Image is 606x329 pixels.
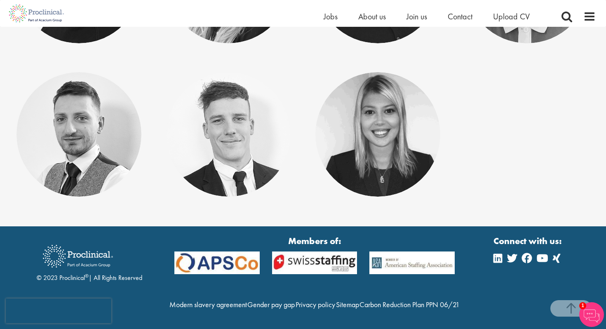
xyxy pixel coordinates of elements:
img: Proclinical Recruitment [37,239,119,273]
iframe: reCAPTCHA [6,298,111,323]
a: Upload CV [493,11,530,22]
div: © 2023 Proclinical | All Rights Reserved [37,239,142,283]
a: Contact [448,11,472,22]
img: Chatbot [579,302,604,327]
img: APSCo [168,251,266,274]
a: Privacy policy [296,300,335,309]
a: Carbon Reduction Plan PPN 06/21 [359,300,460,309]
span: 1 [579,302,586,309]
img: APSCo [266,251,364,274]
a: Modern slavery agreement [169,300,247,309]
a: About us [358,11,386,22]
sup: ® [85,273,89,279]
img: APSCo [363,251,461,274]
strong: Connect with us: [493,235,564,247]
a: Sitemap [336,300,359,309]
a: Gender pay gap [247,300,295,309]
strong: Members of: [174,235,455,247]
a: Join us [406,11,427,22]
a: Jobs [324,11,338,22]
